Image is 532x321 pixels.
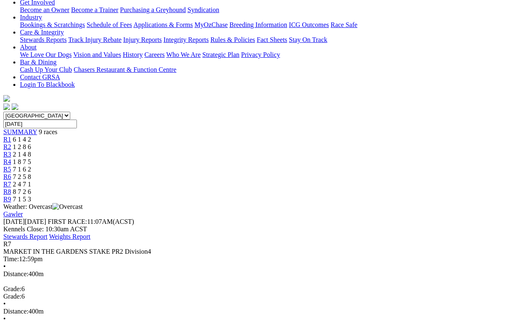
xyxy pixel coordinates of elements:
a: R3 [3,151,11,158]
span: Distance: [3,308,28,315]
a: Contact GRSA [20,74,60,81]
div: About [20,51,529,59]
a: Purchasing a Greyhound [120,6,186,13]
a: Integrity Reports [163,36,209,43]
span: Time: [3,255,19,262]
div: 6 [3,285,529,293]
span: 1 2 8 6 [13,143,31,150]
a: Privacy Policy [241,51,280,58]
a: Race Safe [330,21,357,28]
a: Track Injury Rebate [68,36,121,43]
span: 2 1 4 8 [13,151,31,158]
span: 11:07AM(ACST) [48,218,134,225]
a: R2 [3,143,11,150]
a: Bar & Dining [20,59,57,66]
a: Care & Integrity [20,29,64,36]
a: Login To Blackbook [20,81,75,88]
a: Syndication [187,6,219,13]
span: Grade: [3,293,22,300]
img: twitter.svg [12,103,18,110]
span: FIRST RACE: [48,218,87,225]
a: ICG Outcomes [289,21,329,28]
span: [DATE] [3,218,25,225]
a: Vision and Values [73,51,121,58]
a: R7 [3,181,11,188]
a: Become an Owner [20,6,69,13]
a: Bookings & Scratchings [20,21,85,28]
span: R7 [3,240,11,247]
a: Chasers Restaurant & Function Centre [74,66,176,73]
a: Stewards Report [3,233,47,240]
span: 6 1 4 2 [13,136,31,143]
a: Injury Reports [123,36,162,43]
span: 7 1 6 2 [13,166,31,173]
div: Bar & Dining [20,66,529,74]
a: Who We Are [166,51,201,58]
span: 8 7 2 6 [13,188,31,195]
a: Cash Up Your Club [20,66,72,73]
div: Kennels Close: 10:30am ACST [3,225,529,233]
a: About [20,44,37,51]
div: 400m [3,308,529,315]
a: SUMMARY [3,128,37,135]
span: Distance: [3,270,28,277]
div: Industry [20,21,529,29]
a: Become a Trainer [71,6,118,13]
span: 9 races [39,128,57,135]
input: Select date [3,120,77,128]
a: R9 [3,196,11,203]
a: R4 [3,158,11,165]
a: We Love Our Dogs [20,51,71,58]
a: R6 [3,173,11,180]
img: logo-grsa-white.png [3,95,10,102]
img: Overcast [52,203,83,211]
a: Applications & Forms [133,21,193,28]
span: [DATE] [3,218,46,225]
a: Schedule of Fees [86,21,132,28]
a: R1 [3,136,11,143]
span: 2 4 7 1 [13,181,31,188]
a: Gawler [3,211,23,218]
div: 400m [3,270,529,278]
div: MARKET IN THE GARDENS STAKE PR2 Division4 [3,248,529,255]
a: History [123,51,143,58]
img: facebook.svg [3,103,10,110]
span: 7 2 5 8 [13,173,31,180]
span: 7 1 5 3 [13,196,31,203]
div: Care & Integrity [20,36,529,44]
a: Industry [20,14,42,21]
a: Stewards Reports [20,36,66,43]
a: Rules & Policies [210,36,255,43]
a: Stay On Track [289,36,327,43]
a: R5 [3,166,11,173]
a: Careers [144,51,165,58]
a: Weights Report [49,233,91,240]
div: 6 [3,293,529,300]
span: • [3,300,6,307]
div: 12:59pm [3,255,529,263]
span: Grade: [3,285,22,292]
span: • [3,263,6,270]
a: Strategic Plan [202,51,239,58]
a: MyOzChase [195,21,228,28]
span: 1 8 7 5 [13,158,31,165]
a: Fact Sheets [257,36,287,43]
a: Breeding Information [229,21,287,28]
a: R8 [3,188,11,195]
span: Weather: Overcast [3,203,83,210]
div: Get Involved [20,6,529,14]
